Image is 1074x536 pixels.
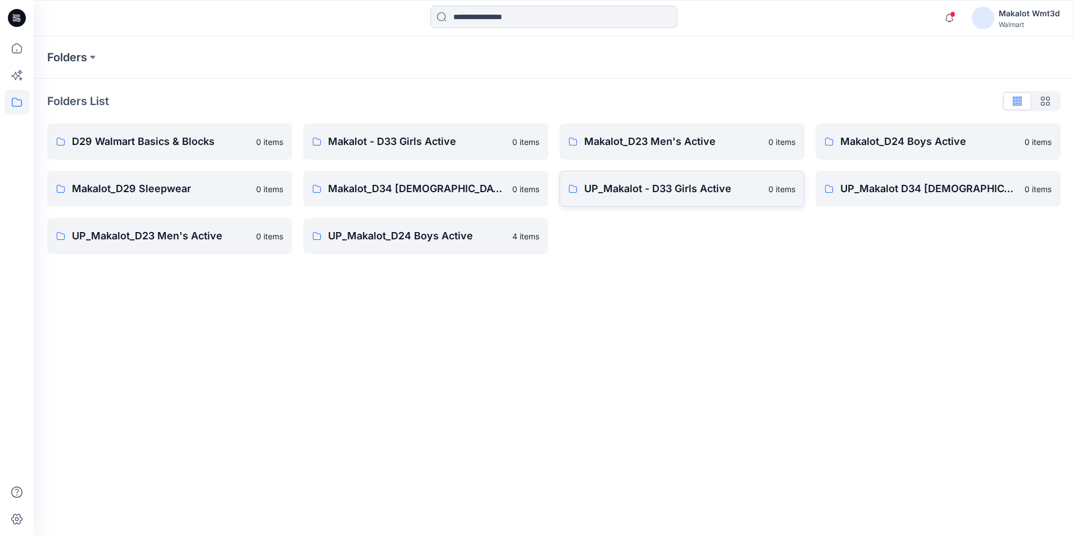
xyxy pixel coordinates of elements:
a: Makalot_D24 Boys Active0 items [816,124,1061,160]
a: UP_Makalot D34 [DEMOGRAPHIC_DATA] Active0 items [816,171,1061,207]
a: Makalot_D34 [DEMOGRAPHIC_DATA] Active0 items [303,171,548,207]
p: 0 items [512,136,539,148]
p: 0 items [512,183,539,195]
a: Folders [47,49,87,65]
p: 0 items [1025,183,1052,195]
a: UP_Makalot_D24 Boys Active4 items [303,218,548,254]
p: UP_Makalot D34 [DEMOGRAPHIC_DATA] Active [840,181,1018,197]
p: UP_Makalot_D24 Boys Active [328,228,506,244]
p: 0 items [256,136,283,148]
p: D29 Walmart Basics & Blocks [72,134,249,149]
p: 0 items [256,183,283,195]
a: UP_Makalot_D23 Men's Active0 items [47,218,292,254]
p: UP_Makalot_D23 Men's Active [72,228,249,244]
p: 0 items [768,183,795,195]
p: 4 items [512,230,539,242]
a: Makalot - D33 Girls Active0 items [303,124,548,160]
div: Makalot Wmt3d [999,7,1060,20]
p: Makalot_D24 Boys Active [840,134,1018,149]
p: Folders List [47,93,109,110]
a: D29 Walmart Basics & Blocks0 items [47,124,292,160]
img: avatar [972,7,994,29]
a: UP_Makalot - D33 Girls Active0 items [559,171,804,207]
a: Makalot_D29 Sleepwear0 items [47,171,292,207]
a: Makalot_D23 Men's Active0 items [559,124,804,160]
p: Makalot_D34 [DEMOGRAPHIC_DATA] Active [328,181,506,197]
div: Walmart [999,20,1060,29]
p: 0 items [256,230,283,242]
p: Makalot - D33 Girls Active [328,134,506,149]
p: 0 items [768,136,795,148]
p: 0 items [1025,136,1052,148]
p: UP_Makalot - D33 Girls Active [584,181,762,197]
p: Makalot_D23 Men's Active [584,134,762,149]
p: Makalot_D29 Sleepwear [72,181,249,197]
